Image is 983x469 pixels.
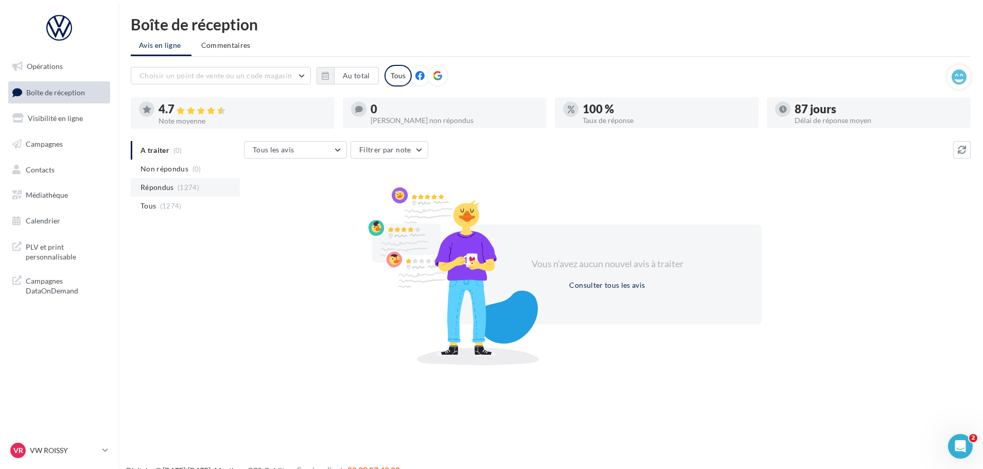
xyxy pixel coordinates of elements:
div: 0 [371,103,538,115]
span: VR [13,445,23,456]
div: Délai de réponse moyen [795,117,962,124]
div: Note moyenne [159,117,326,125]
span: Opérations [27,62,63,71]
button: Consulter tous les avis [565,279,649,291]
span: Campagnes [26,140,63,148]
div: 100 % [583,103,750,115]
span: PLV et print personnalisable [26,240,106,262]
a: Boîte de réception [6,81,112,103]
a: PLV et print personnalisable [6,236,112,266]
div: Tous [384,65,412,86]
span: Médiathèque [26,190,68,199]
button: Au total [317,67,379,84]
span: (1274) [160,202,182,210]
span: Choisir un point de vente ou un code magasin [139,71,292,80]
span: (1274) [178,183,199,192]
span: Commentaires [201,40,251,50]
p: VW ROISSY [30,445,98,456]
a: Opérations [6,56,112,77]
div: Boîte de réception [131,16,971,32]
div: [PERSON_NAME] non répondus [371,117,538,124]
span: Non répondus [141,164,188,174]
a: Visibilité en ligne [6,108,112,129]
span: Répondus [141,182,174,193]
span: Campagnes DataOnDemand [26,274,106,296]
span: (0) [192,165,201,173]
button: Tous les avis [244,141,347,159]
div: Vous n'avez aucun nouvel avis à traiter [519,257,696,271]
button: Au total [334,67,379,84]
button: Filtrer par note [350,141,428,159]
a: Campagnes [6,133,112,155]
button: Choisir un point de vente ou un code magasin [131,67,311,84]
a: Calendrier [6,210,112,232]
span: Boîte de réception [26,88,85,96]
span: 2 [969,434,977,442]
iframe: Intercom live chat [948,434,973,459]
div: Taux de réponse [583,117,750,124]
div: 87 jours [795,103,962,115]
div: 4.7 [159,103,326,115]
span: Tous les avis [253,145,294,154]
span: Visibilité en ligne [28,114,83,123]
a: Médiathèque [6,184,112,206]
span: Tous [141,201,156,211]
span: Calendrier [26,216,60,225]
a: Campagnes DataOnDemand [6,270,112,300]
a: Contacts [6,159,112,181]
a: VR VW ROISSY [8,441,110,460]
span: Contacts [26,165,55,173]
